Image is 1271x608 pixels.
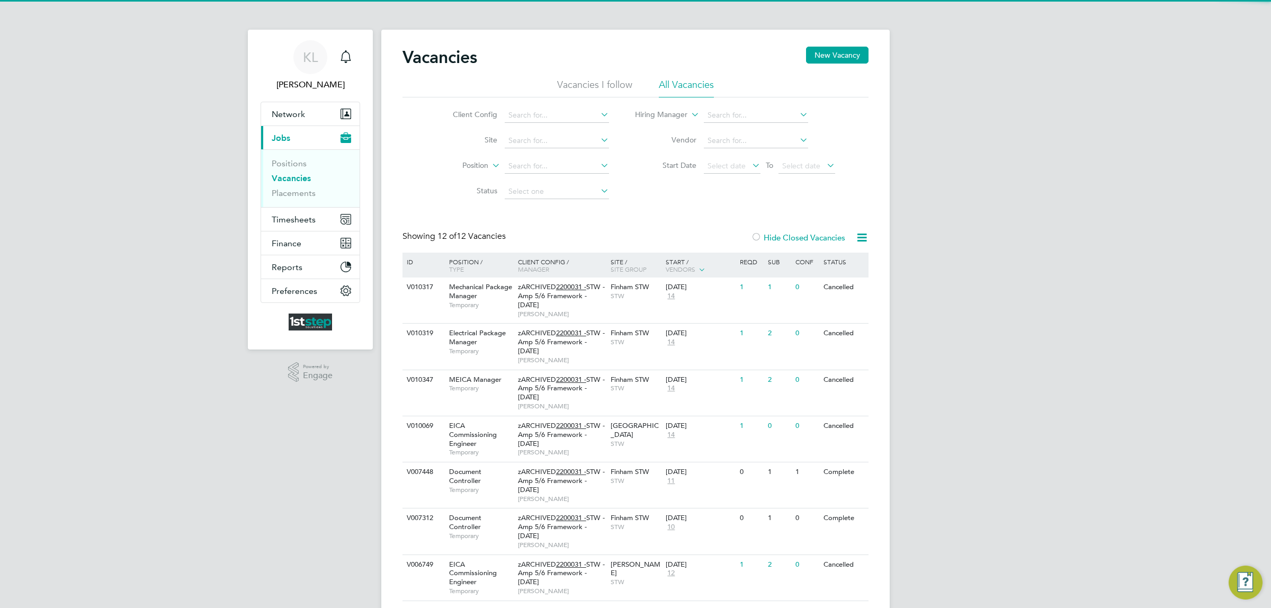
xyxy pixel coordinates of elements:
[505,108,609,123] input: Search for...
[436,186,497,195] label: Status
[449,467,481,485] span: Document Controller
[518,421,605,448] span: zARCHIVED STW - Amp 5/6 Framework - [DATE]
[404,370,441,390] div: V010347
[793,253,820,271] div: Conf
[663,253,737,279] div: Start /
[261,149,360,207] div: Jobs
[611,523,661,531] span: STW
[737,508,765,528] div: 0
[611,292,661,300] span: STW
[611,578,661,586] span: STW
[261,102,360,126] button: Network
[272,214,316,225] span: Timesheets
[666,329,735,338] div: [DATE]
[272,238,301,248] span: Finance
[666,292,676,301] span: 14
[666,477,676,486] span: 11
[261,314,360,330] a: Go to home page
[821,462,867,482] div: Complete
[441,253,515,278] div: Position /
[402,47,477,68] h2: Vacancies
[821,253,867,271] div: Status
[666,375,735,385] div: [DATE]
[449,513,481,531] span: Document Controller
[518,587,605,595] span: [PERSON_NAME]
[404,324,441,343] div: V010319
[611,282,649,291] span: Finham STW
[611,328,649,337] span: Finham STW
[556,467,586,476] tcxspan: Call 2200031 - via 3CX
[449,532,513,540] span: Temporary
[437,231,457,242] span: 12 of
[303,50,318,64] span: KL
[518,265,549,273] span: Manager
[505,133,609,148] input: Search for...
[806,47,869,64] button: New Vacancy
[556,560,586,569] tcxspan: Call 2200031 - via 3CX
[666,384,676,393] span: 14
[518,541,605,549] span: [PERSON_NAME]
[449,587,513,595] span: Temporary
[793,324,820,343] div: 0
[821,278,867,297] div: Cancelled
[737,370,765,390] div: 1
[793,416,820,436] div: 0
[449,421,497,448] span: EICA Commissioning Engineer
[518,560,605,587] span: zARCHIVED STW - Amp 5/6 Framework - [DATE]
[737,416,765,436] div: 1
[611,265,647,273] span: Site Group
[611,467,649,476] span: Finham STW
[449,560,497,587] span: EICA Commissioning Engineer
[666,514,735,523] div: [DATE]
[518,356,605,364] span: [PERSON_NAME]
[449,375,502,384] span: MEICA Manager
[611,513,649,522] span: Finham STW
[611,477,661,485] span: STW
[261,208,360,231] button: Timesheets
[261,231,360,255] button: Finance
[518,328,605,355] span: zARCHIVED STW - Amp 5/6 Framework - [DATE]
[556,375,586,384] tcxspan: Call 2200031 - via 3CX
[404,416,441,436] div: V010069
[505,159,609,174] input: Search for...
[765,324,793,343] div: 2
[611,440,661,448] span: STW
[659,78,714,97] li: All Vacancies
[261,279,360,302] button: Preferences
[404,278,441,297] div: V010317
[272,262,302,272] span: Reports
[765,555,793,575] div: 2
[708,161,746,171] span: Select date
[505,184,609,199] input: Select one
[272,109,305,119] span: Network
[821,324,867,343] div: Cancelled
[518,375,605,402] span: zARCHIVED STW - Amp 5/6 Framework - [DATE]
[261,255,360,279] button: Reports
[765,253,793,271] div: Sub
[449,384,513,392] span: Temporary
[666,283,735,292] div: [DATE]
[449,301,513,309] span: Temporary
[635,160,696,170] label: Start Date
[518,310,605,318] span: [PERSON_NAME]
[404,253,441,271] div: ID
[635,135,696,145] label: Vendor
[557,78,632,97] li: Vacancies I follow
[272,286,317,296] span: Preferences
[303,362,333,371] span: Powered by
[626,110,687,120] label: Hiring Manager
[404,508,441,528] div: V007312
[793,508,820,528] div: 0
[737,324,765,343] div: 1
[793,370,820,390] div: 0
[793,555,820,575] div: 0
[611,338,661,346] span: STW
[289,314,332,330] img: 1ststepsolutions-logo-retina.png
[611,421,659,439] span: [GEOGRAPHIC_DATA]
[737,253,765,271] div: Reqd
[427,160,488,171] label: Position
[518,448,605,457] span: [PERSON_NAME]
[704,133,808,148] input: Search for...
[272,173,311,183] a: Vacancies
[666,338,676,347] span: 14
